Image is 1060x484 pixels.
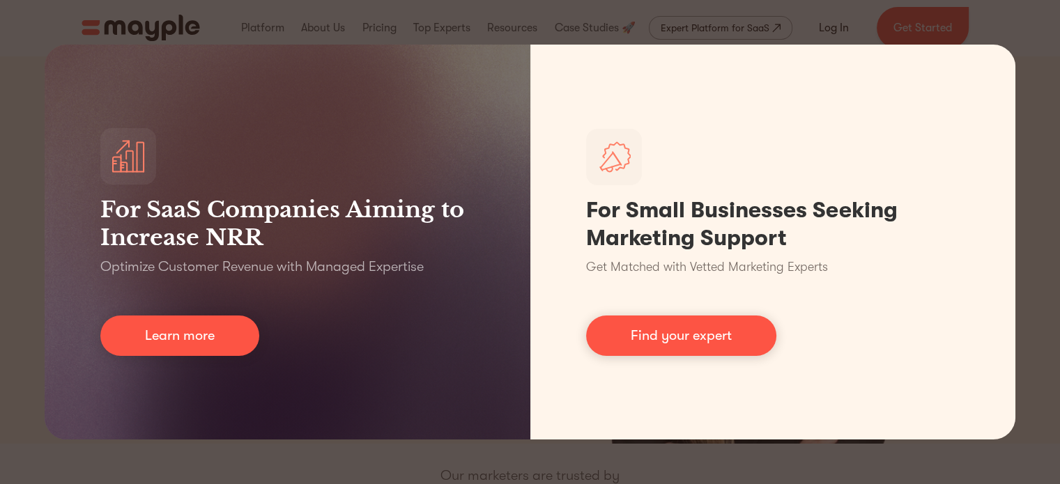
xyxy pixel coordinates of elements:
p: Optimize Customer Revenue with Managed Expertise [100,257,424,276]
a: Find your expert [586,315,776,356]
a: Learn more [100,315,259,356]
h3: For SaaS Companies Aiming to Increase NRR [100,196,475,251]
p: Get Matched with Vetted Marketing Experts [586,258,828,276]
h1: For Small Businesses Seeking Marketing Support [586,196,960,252]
